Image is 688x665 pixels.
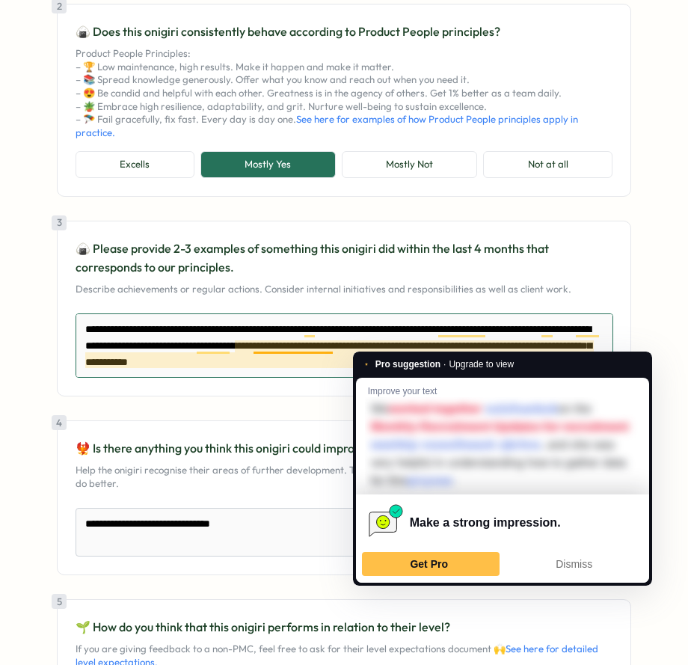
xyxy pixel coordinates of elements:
[76,439,612,458] p: 🐦‍🔥 Is there anything you think this onigiri could improve to better align with our principles?
[76,508,613,557] textarea: To enrich screen reader interactions, please activate Accessibility in Grammarly extension settings
[76,239,612,277] p: 🍙 Please provide 2-3 examples of something this onigiri did within the last 4 months that corresp...
[76,618,612,637] p: 🌱 How do you think that this onigiri performs in relation to their level?
[52,594,67,609] div: 5
[52,215,67,230] div: 3
[483,151,612,178] button: Not at all
[76,113,578,138] a: See here for examples of how Product People principles apply in practice.
[52,415,67,430] div: 4
[200,151,336,178] button: Mostly Yes
[342,151,478,178] button: Mostly Not
[76,283,612,296] p: Describe achievements or regular actions. Consider internal initiatives and responsibilities as w...
[76,22,612,41] p: 🍙 Does this onigiri consistently behave according to Product People principles?
[76,313,613,378] textarea: To enrich screen reader interactions, please activate Accessibility in Grammarly extension settings
[76,151,194,178] button: Excells
[76,464,612,490] p: Help the onigiri recognise their areas of further development. Try to describe situations and sug...
[76,47,612,139] p: Product People Principles: – 🏆 Low maintenance, high results. Make it happen and make it matter. ...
